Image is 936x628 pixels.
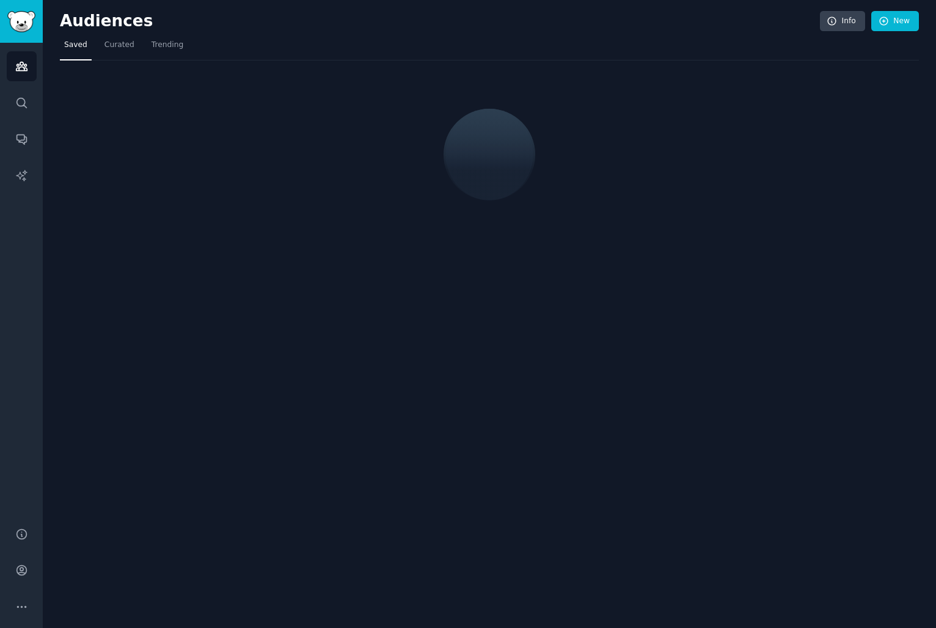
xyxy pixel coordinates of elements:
[100,35,139,60] a: Curated
[820,11,865,32] a: Info
[871,11,919,32] a: New
[60,35,92,60] a: Saved
[104,40,134,51] span: Curated
[64,40,87,51] span: Saved
[152,40,183,51] span: Trending
[147,35,188,60] a: Trending
[60,12,820,31] h2: Audiences
[7,11,35,32] img: GummySearch logo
